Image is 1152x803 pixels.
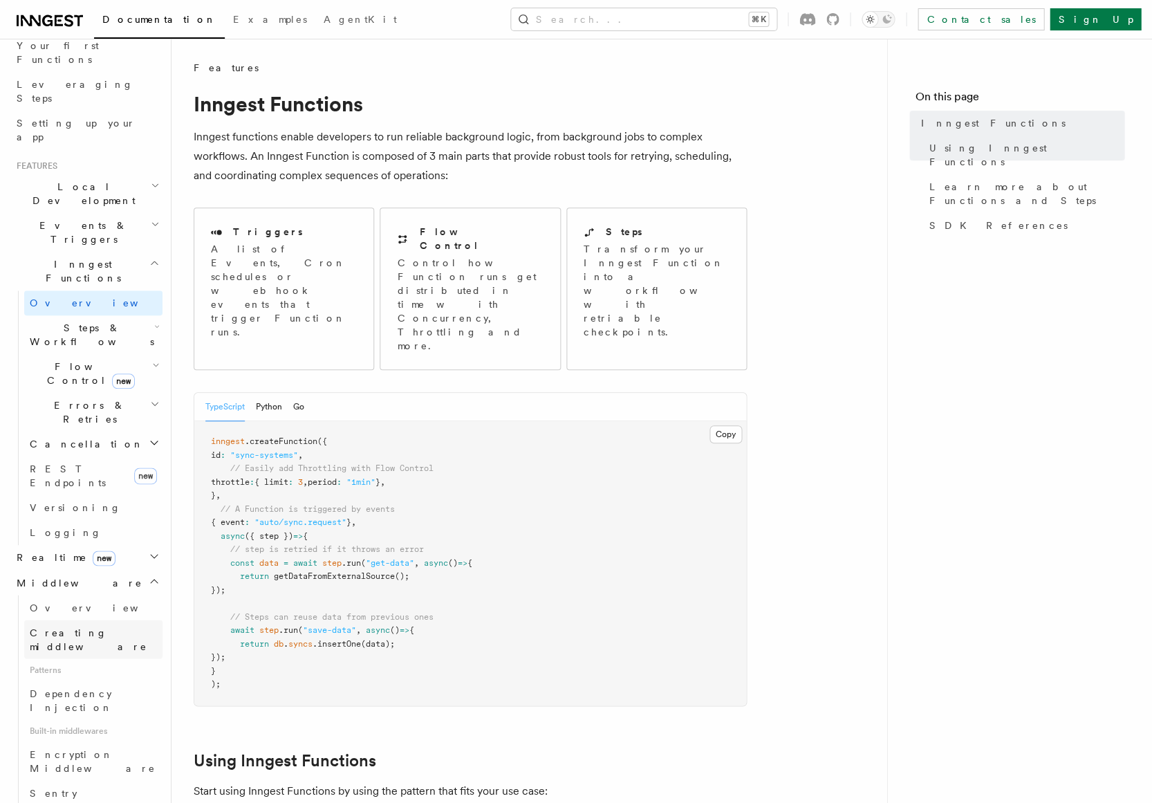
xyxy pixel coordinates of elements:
span: => [400,625,409,635]
a: TriggersA list of Events, Cron schedules or webhook events that trigger Function runs. [194,207,374,370]
span: Realtime [11,551,115,564]
a: Sign Up [1050,8,1141,30]
span: syncs [288,639,313,649]
span: .run [342,558,361,568]
span: "save-data" [303,625,356,635]
button: Cancellation [24,432,162,456]
h4: On this page [915,89,1124,111]
span: REST Endpoints [30,463,106,488]
span: , [216,490,221,500]
span: Errors & Retries [24,398,150,426]
span: Flow Control [24,360,152,387]
span: step [322,558,342,568]
span: step [259,625,279,635]
a: Logging [24,520,162,545]
span: { [303,531,308,541]
span: async [221,531,245,541]
span: Middleware [11,575,142,589]
span: . [284,639,288,649]
span: // A Function is triggered by events [221,504,395,514]
span: ({ [317,436,327,446]
span: return [240,639,269,649]
a: Overview [24,290,162,315]
a: Your first Functions [11,33,162,72]
a: AgentKit [315,4,405,37]
button: Errors & Retries [24,393,162,432]
span: Overview [30,602,172,613]
p: Transform your Inngest Function into a workflow with retriable checkpoints. [584,242,732,339]
a: Contact sales [918,8,1044,30]
span: } [375,477,380,487]
span: ); [211,679,221,689]
span: Logging [30,527,102,538]
span: "auto/sync.request" [254,517,346,527]
span: new [93,551,115,566]
span: .createFunction [245,436,317,446]
span: (); [395,571,409,581]
span: => [293,531,303,541]
span: { event [211,517,245,527]
span: ( [298,625,303,635]
span: await [293,558,317,568]
span: db [274,639,284,649]
span: Inngest Functions [11,257,149,285]
button: Python [256,393,282,421]
button: Flow Controlnew [24,354,162,393]
span: Documentation [102,14,216,25]
span: Versioning [30,502,121,513]
button: Go [293,393,304,421]
button: Local Development [11,174,162,213]
a: Using Inngest Functions [923,136,1124,174]
span: "sync-systems" [230,450,298,460]
span: }); [211,585,225,595]
a: Flow ControlControl how Function runs get distributed in time with Concurrency, Throttling and more. [380,207,560,370]
span: : [245,517,250,527]
span: Dependency Injection [30,687,113,712]
span: return [240,571,269,581]
a: Overview [24,595,162,620]
button: Realtimenew [11,545,162,570]
p: Control how Function runs get distributed in time with Concurrency, Throttling and more. [397,256,543,353]
a: Encryption Middleware [24,741,162,780]
span: Features [194,61,259,75]
span: .run [279,625,298,635]
h2: Triggers [233,225,303,239]
a: Versioning [24,495,162,520]
span: period [308,477,337,487]
a: SDK References [923,213,1124,238]
span: new [134,468,157,484]
a: Documentation [94,4,225,39]
span: } [211,666,216,676]
a: Using Inngest Functions [194,750,376,770]
a: Dependency Injection [24,681,162,719]
span: , [298,450,303,460]
span: Setting up your app [17,118,136,142]
span: , [303,477,308,487]
span: Overview [30,297,172,308]
button: Toggle dark mode [862,11,895,28]
span: Built-in middlewares [24,719,162,741]
span: : [221,450,225,460]
span: const [230,558,254,568]
span: }); [211,652,225,662]
span: Steps & Workflows [24,321,154,349]
h2: Steps [606,225,642,239]
span: Features [11,160,57,172]
a: Learn more about Functions and Steps [923,174,1124,213]
span: Patterns [24,658,162,681]
h2: Flow Control [419,225,543,252]
span: , [351,517,356,527]
span: Your first Functions [17,40,99,65]
a: Creating middleware [24,620,162,658]
a: REST Endpointsnew [24,456,162,495]
span: => [458,558,467,568]
kbd: ⌘K [749,12,768,26]
button: Inngest Functions [11,252,162,290]
button: Events & Triggers [11,213,162,252]
span: { [467,558,472,568]
span: async [366,625,390,635]
span: new [112,373,135,389]
span: Creating middleware [30,627,147,652]
span: Inngest Functions [920,116,1065,130]
div: Inngest Functions [11,290,162,545]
